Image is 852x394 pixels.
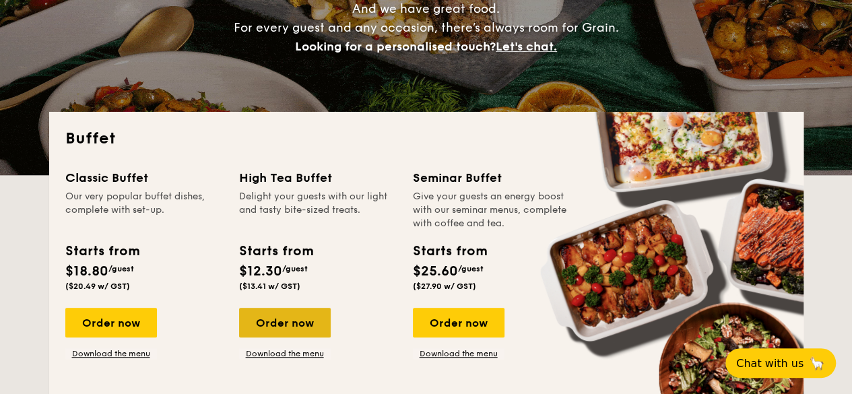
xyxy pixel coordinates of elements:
[65,128,787,150] h2: Buffet
[239,308,331,337] div: Order now
[239,282,300,291] span: ($13.41 w/ GST)
[413,190,570,230] div: Give your guests an energy boost with our seminar menus, complete with coffee and tea.
[809,356,825,371] span: 🦙
[496,39,557,54] span: Let's chat.
[65,241,139,261] div: Starts from
[65,263,108,280] span: $18.80
[295,39,496,54] span: Looking for a personalised touch?
[239,348,331,359] a: Download the menu
[458,264,484,273] span: /guest
[736,357,804,370] span: Chat with us
[65,190,223,230] div: Our very popular buffet dishes, complete with set-up.
[108,264,134,273] span: /guest
[725,348,836,378] button: Chat with us🦙
[239,168,397,187] div: High Tea Buffet
[413,168,570,187] div: Seminar Buffet
[413,263,458,280] span: $25.60
[239,190,397,230] div: Delight your guests with our light and tasty bite-sized treats.
[413,308,504,337] div: Order now
[239,263,282,280] span: $12.30
[413,241,486,261] div: Starts from
[65,282,130,291] span: ($20.49 w/ GST)
[413,348,504,359] a: Download the menu
[234,1,619,54] span: And we have great food. For every guest and any occasion, there’s always room for Grain.
[65,348,157,359] a: Download the menu
[413,282,476,291] span: ($27.90 w/ GST)
[239,241,313,261] div: Starts from
[65,308,157,337] div: Order now
[282,264,308,273] span: /guest
[65,168,223,187] div: Classic Buffet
